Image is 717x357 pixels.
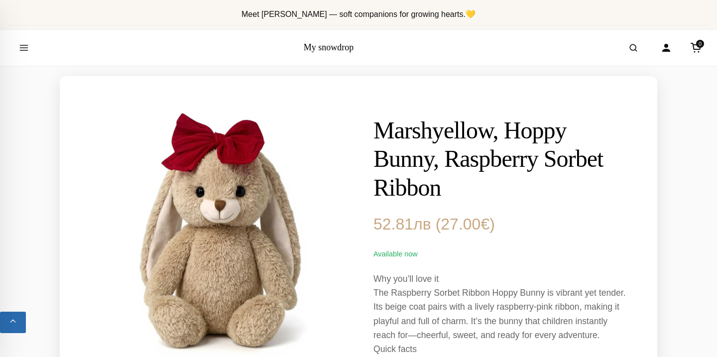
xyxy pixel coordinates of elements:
[8,4,709,25] div: Announcement
[480,215,489,233] span: €
[441,215,489,233] span: 27.00
[373,116,627,202] h1: Marshyellow, Hoppy Bunny, Raspberry Sorbet Ribbon
[241,10,476,18] span: Meet [PERSON_NAME] — soft companions for growing hearts.
[373,272,627,342] p: Why you’ll love it The Raspberry Sorbet Ribbon Hoppy Bunny is vibrant yet tender. Its beige coat ...
[655,37,677,59] a: Account
[373,215,431,233] span: 52.81
[413,215,431,233] span: лв
[436,215,495,233] span: ( )
[466,10,476,18] span: 💛
[304,42,354,52] a: My snowdrop
[619,34,647,62] button: Open search
[696,40,704,48] span: 0
[10,34,38,62] button: Open menu
[685,37,707,59] a: Cart
[373,342,627,356] p: Quick facts
[373,250,418,258] span: Available now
